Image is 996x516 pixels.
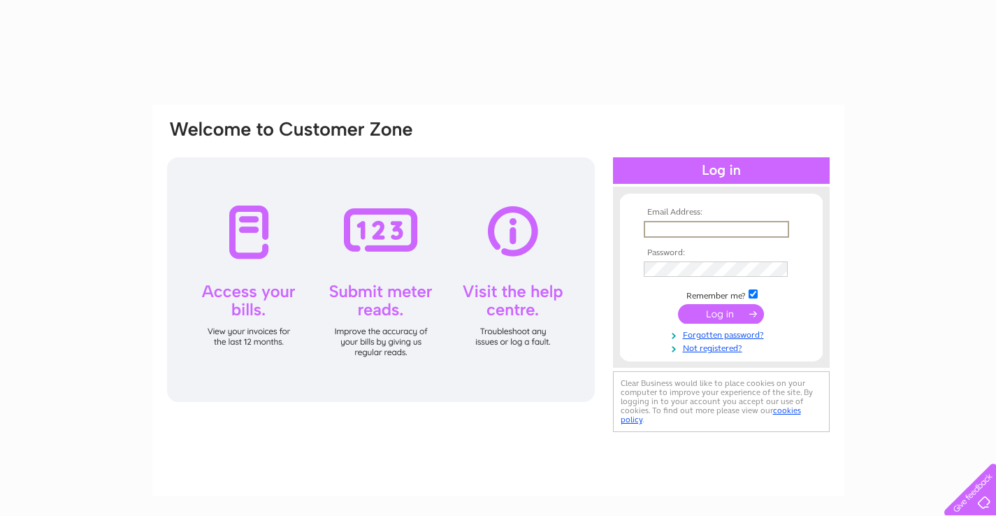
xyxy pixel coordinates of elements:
input: Submit [678,304,764,324]
div: Clear Business would like to place cookies on your computer to improve your experience of the sit... [613,371,830,432]
td: Remember me? [640,287,802,301]
th: Password: [640,248,802,258]
a: Not registered? [644,341,802,354]
th: Email Address: [640,208,802,217]
a: cookies policy [621,406,801,424]
a: Forgotten password? [644,327,802,341]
